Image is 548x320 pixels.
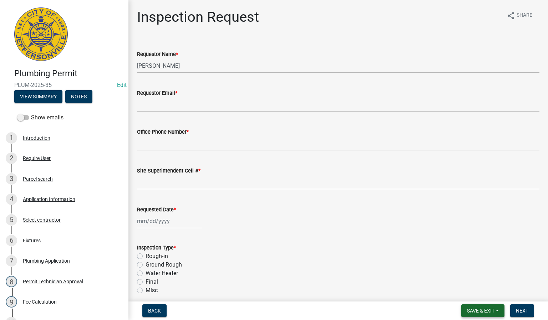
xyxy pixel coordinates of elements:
div: 2 [6,153,17,164]
label: Ground Rough [146,260,182,269]
div: Select contractor [23,217,61,222]
label: Show emails [17,113,64,122]
div: Introduction [23,135,50,140]
label: Inspection Type [137,246,176,251]
div: 7 [6,255,17,267]
label: Rough-in [146,252,168,260]
label: Water Heater [146,269,178,278]
button: Next [510,304,534,317]
label: Office Phone Number [137,130,189,135]
wm-modal-confirm: Summary [14,94,62,100]
button: View Summary [14,90,62,103]
button: shareShare [501,9,538,22]
img: City of Jeffersonville, Indiana [14,7,68,61]
span: PLUM-2025-35 [14,82,114,88]
label: Requestor Email [137,91,177,96]
span: Next [516,308,528,314]
div: Parcel search [23,176,53,181]
div: Plumbing Application [23,258,70,263]
div: Fixtures [23,238,41,243]
h4: Plumbing Permit [14,68,123,79]
wm-modal-confirm: Edit Application Number [117,82,127,88]
label: Requested Date [137,207,176,212]
div: 5 [6,214,17,226]
div: 4 [6,193,17,205]
div: Fee Calculation [23,299,57,304]
div: 8 [6,276,17,287]
div: 9 [6,296,17,308]
a: Edit [117,82,127,88]
span: Back [148,308,161,314]
div: 3 [6,173,17,185]
button: Save & Exit [461,304,504,317]
label: Misc [146,286,158,295]
span: Share [517,11,532,20]
label: Final [146,278,158,286]
button: Notes [65,90,92,103]
h1: Inspection Request [137,9,259,26]
label: Site Superintendent Cell # [137,169,201,174]
div: Permit Technician Approval [23,279,83,284]
wm-modal-confirm: Notes [65,94,92,100]
i: share [507,11,515,20]
span: Save & Exit [467,308,494,314]
div: Require User [23,156,51,161]
div: Application Information [23,197,75,202]
div: 6 [6,235,17,246]
button: Back [142,304,167,317]
div: 1 [6,132,17,144]
label: Requestor Name [137,52,178,57]
input: mm/dd/yyyy [137,214,202,228]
